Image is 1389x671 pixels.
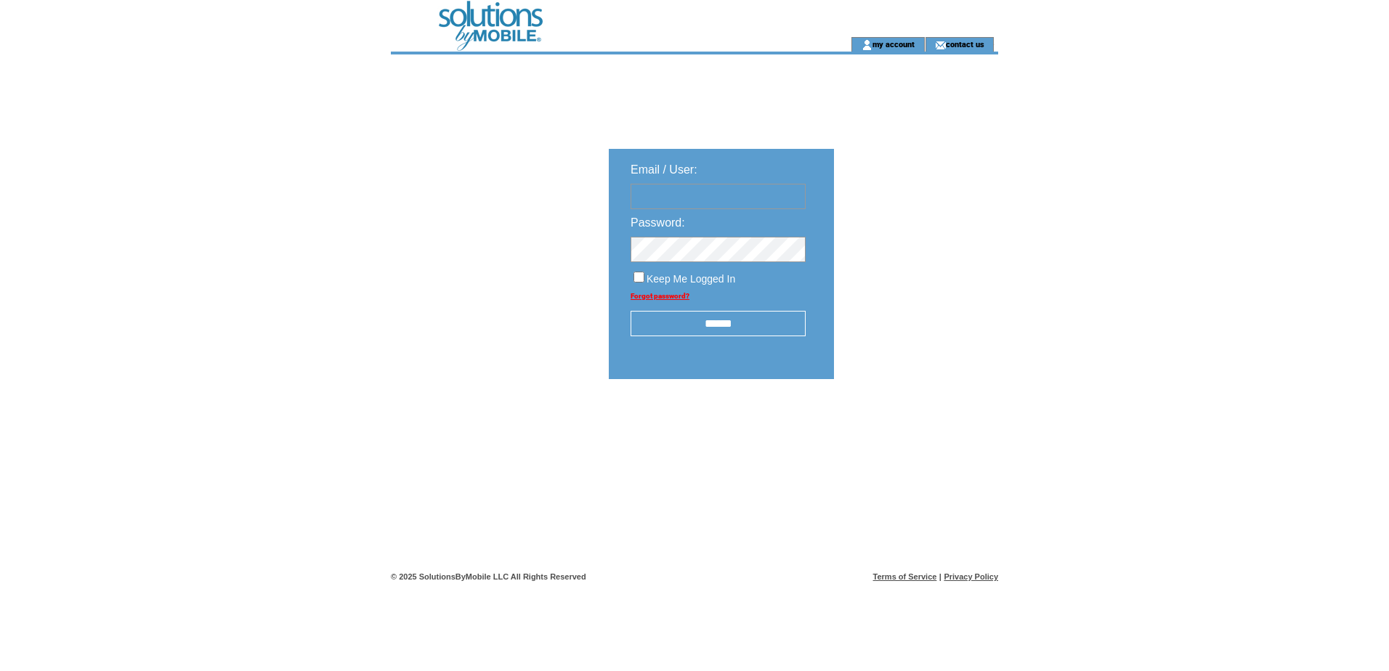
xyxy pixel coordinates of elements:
span: Keep Me Logged In [647,273,735,285]
a: Forgot password? [631,292,689,300]
span: Email / User: [631,163,697,176]
a: Terms of Service [873,572,937,581]
a: my account [872,39,915,49]
a: contact us [946,39,984,49]
img: contact_us_icon.gif;jsessionid=A92EA97590A31B4F68DFF01D9BE2FFFD [935,39,946,51]
img: transparent.png;jsessionid=A92EA97590A31B4F68DFF01D9BE2FFFD [876,415,949,434]
span: Password: [631,216,685,229]
span: © 2025 SolutionsByMobile LLC All Rights Reserved [391,572,586,581]
img: account_icon.gif;jsessionid=A92EA97590A31B4F68DFF01D9BE2FFFD [862,39,872,51]
a: Privacy Policy [944,572,998,581]
span: | [939,572,941,581]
